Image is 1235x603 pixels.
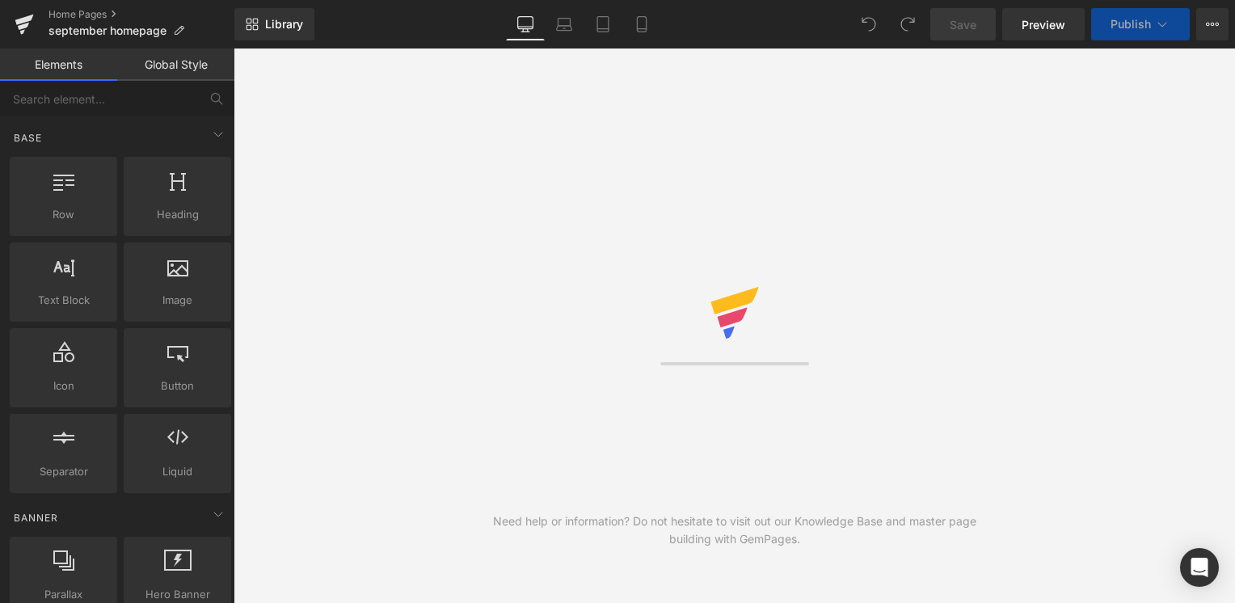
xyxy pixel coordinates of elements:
button: Undo [853,8,885,40]
span: Hero Banner [129,586,226,603]
span: Icon [15,377,112,394]
a: Tablet [584,8,622,40]
span: Heading [129,206,226,223]
div: Need help or information? Do not hesitate to visit out our Knowledge Base and master page buildin... [484,512,985,548]
a: Mobile [622,8,661,40]
button: More [1196,8,1229,40]
a: Desktop [506,8,545,40]
a: Laptop [545,8,584,40]
span: Publish [1111,18,1151,31]
span: Row [15,206,112,223]
span: Parallax [15,586,112,603]
span: Text Block [15,292,112,309]
button: Publish [1091,8,1190,40]
span: Base [12,130,44,145]
a: New Library [234,8,314,40]
span: Save [950,16,976,33]
span: Separator [15,463,112,480]
span: Preview [1022,16,1065,33]
a: Preview [1002,8,1085,40]
a: Global Style [117,48,234,81]
span: Image [129,292,226,309]
a: Home Pages [48,8,234,21]
span: Liquid [129,463,226,480]
span: Library [265,17,303,32]
div: Open Intercom Messenger [1180,548,1219,587]
span: Button [129,377,226,394]
span: Banner [12,510,60,525]
button: Redo [891,8,924,40]
span: september homepage [48,24,166,37]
